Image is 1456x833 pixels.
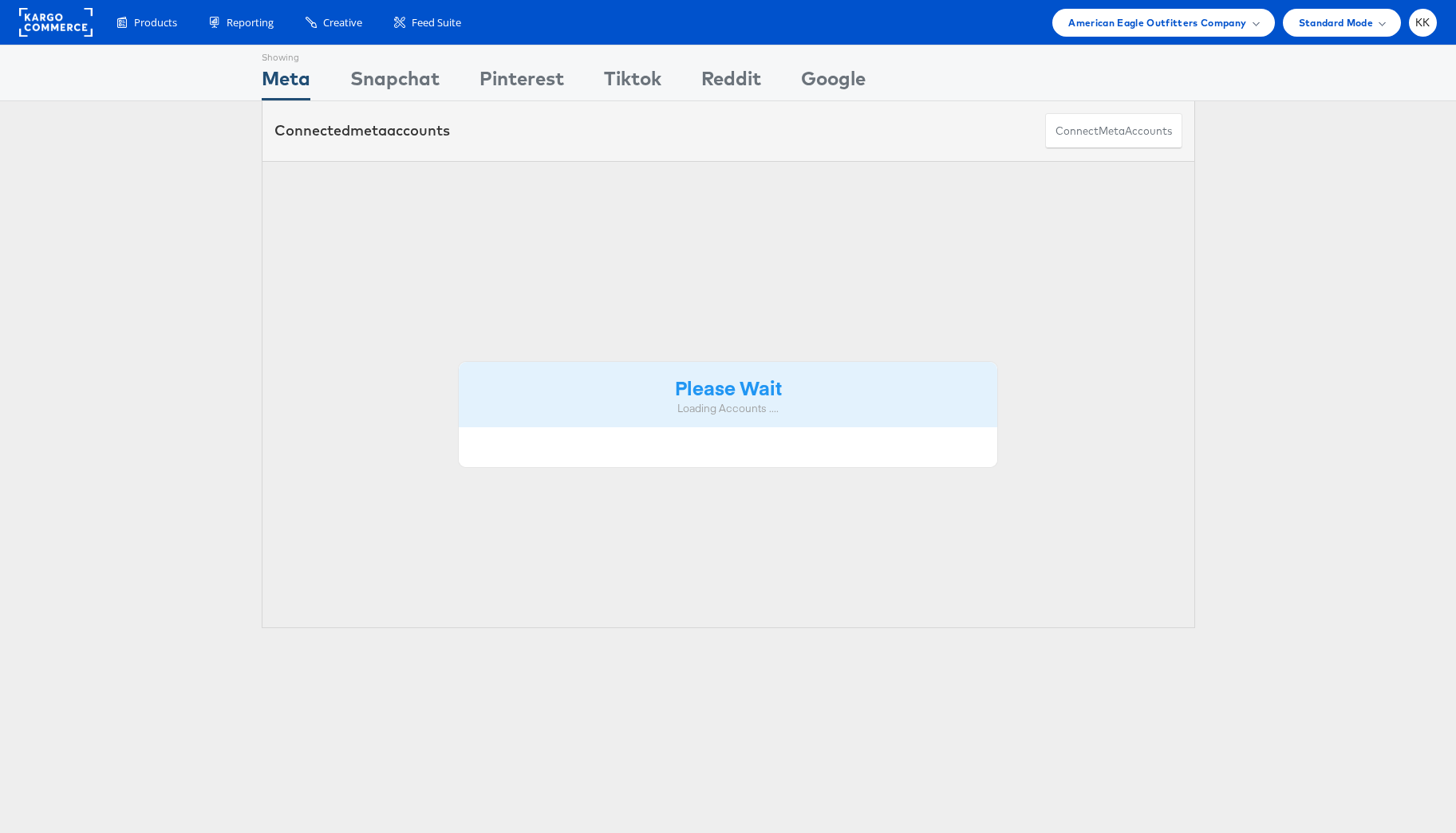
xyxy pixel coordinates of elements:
[412,15,461,30] span: Feed Suite
[1099,124,1125,139] span: meta
[350,121,387,139] span: meta
[701,65,761,100] div: Reddit
[1299,14,1373,31] span: Standard Mode
[1068,14,1246,31] span: American Eagle Outfitters Company
[134,15,177,30] span: Products
[323,15,362,30] span: Creative
[274,120,450,141] div: Connected accounts
[801,65,866,100] div: Google
[471,401,986,416] div: Loading Accounts ....
[262,45,310,65] div: Showing
[227,15,274,30] span: Reporting
[675,374,782,400] strong: Please Wait
[479,65,564,100] div: Pinterest
[1415,18,1430,28] span: KK
[1045,113,1182,149] button: ConnectmetaAccounts
[350,65,440,100] div: Snapchat
[262,65,310,100] div: Meta
[604,65,661,100] div: Tiktok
